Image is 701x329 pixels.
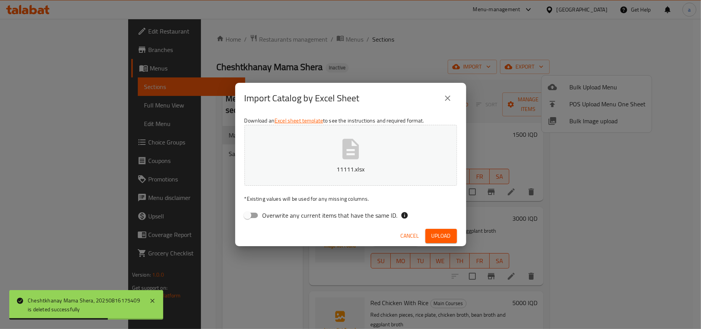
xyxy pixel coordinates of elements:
[274,116,323,126] a: Excel sheet template
[398,229,422,243] button: Cancel
[263,211,398,220] span: Overwrite any current items that have the same ID.
[432,231,451,241] span: Upload
[438,89,457,107] button: close
[28,296,142,314] div: Cheshtkhanay Mama Shera, 20250816175409 is deleted successfully
[244,195,457,203] p: Existing values will be used for any missing columns.
[235,114,466,225] div: Download an to see the instructions and required format.
[401,211,408,219] svg: If the overwrite option isn't selected, then the items that match an existing ID will be ignored ...
[244,125,457,186] button: 11111.xlsx
[425,229,457,243] button: Upload
[256,164,445,174] p: 11111.xlsx
[244,92,360,104] h2: Import Catalog by Excel Sheet
[401,231,419,241] span: Cancel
